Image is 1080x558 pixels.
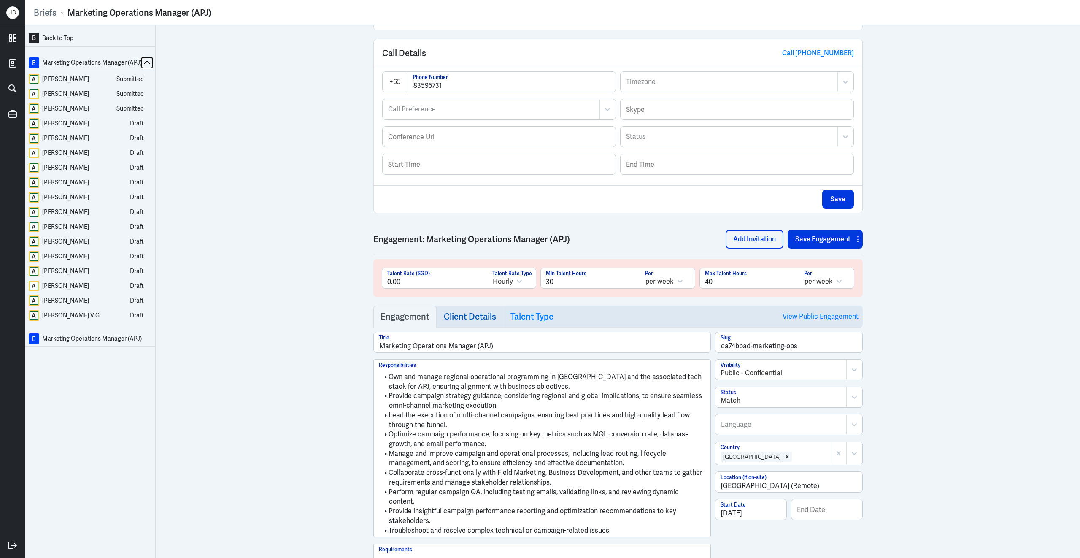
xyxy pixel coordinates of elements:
[130,295,144,306] div: Draft
[29,281,39,291] div: A
[130,192,144,203] div: Draft
[42,133,89,144] div: [PERSON_NAME]
[383,127,616,147] input: Conference Url
[130,222,144,232] div: Draft
[721,452,783,462] div: [GEOGRAPHIC_DATA]
[29,251,152,262] a: A[PERSON_NAME]Draft
[29,266,152,276] a: A[PERSON_NAME]Draft
[379,430,705,449] li: Optimize campaign performance, focusing on key metrics such as MQL conversion rate, database grow...
[29,333,39,344] div: E
[130,133,144,144] div: Draft
[130,236,144,247] div: Draft
[29,192,152,203] a: A[PERSON_NAME]Draft
[42,89,89,99] div: [PERSON_NAME]
[29,236,39,247] div: A
[130,310,144,321] div: Draft
[116,74,144,84] div: Submitted
[25,30,155,47] a: BBack to Top
[130,207,144,217] div: Draft
[29,57,142,68] a: EMarketing Operations Manager (APJ)
[374,332,710,352] input: Title
[726,230,783,249] button: Add Invitation
[379,526,705,536] li: Troubleshoot and resolve complex technical or campaign-related issues.
[34,7,57,18] a: Briefs
[6,6,19,19] div: J D
[822,190,854,209] button: Save
[379,507,705,525] li: Provide insightful campaign performance reporting and optimization recommendations to key stakeho...
[130,148,144,158] div: Draft
[116,103,144,114] div: Submitted
[715,472,862,492] input: Location (if on-site)
[42,207,89,217] div: [PERSON_NAME]
[29,89,39,99] div: A
[541,268,640,288] input: Min Talent Hours
[29,163,152,173] a: A[PERSON_NAME]Draft
[29,192,39,203] div: A
[29,89,152,99] a: A[PERSON_NAME]Submitted
[42,74,89,84] div: [PERSON_NAME]
[116,89,144,99] div: Submitted
[379,468,705,487] li: Collaborate cross-functionally with Field Marketing, Business Development, and other teams to gat...
[783,452,792,462] div: Remove Australia
[130,266,144,276] div: Draft
[379,488,705,507] li: Perform regular campaign QA, including testing emails, validating links, and reviewing dynamic co...
[29,103,39,114] div: A
[42,148,89,158] div: [PERSON_NAME]
[42,192,89,203] div: [PERSON_NAME]
[42,295,89,306] div: [PERSON_NAME]
[791,499,862,520] input: End Date
[381,312,429,322] h3: Engagement
[621,154,853,174] input: End Time
[42,222,89,232] div: [PERSON_NAME]
[29,310,152,321] a: A[PERSON_NAME] V GDraft
[42,281,89,291] div: [PERSON_NAME]
[408,72,615,92] input: Phone Number
[29,222,152,232] a: A[PERSON_NAME]Draft
[700,268,799,288] input: Max Talent Hours
[383,154,616,174] input: Start Time
[379,449,705,468] li: Manage and improve campaign and operational processes, including lead routing, lifecycle manageme...
[29,177,39,188] div: A
[130,281,144,291] div: Draft
[29,281,152,291] a: A[PERSON_NAME]Draft
[130,118,144,129] div: Draft
[29,74,39,84] div: A
[130,163,144,173] div: Draft
[29,118,39,129] div: A
[29,236,152,247] a: A[PERSON_NAME]Draft
[29,57,39,68] div: E
[29,295,152,306] a: A[PERSON_NAME]Draft
[379,391,705,410] li: Provide campaign strategy guidance, considering regional and global implications, to ensure seaml...
[29,133,152,144] a: A[PERSON_NAME]Draft
[29,148,39,158] div: A
[130,177,144,188] div: Draft
[29,295,39,306] div: A
[29,163,39,173] div: A
[373,234,726,244] h3: Engagement: Marketing Operations Manager (APJ)
[29,310,39,321] div: A
[379,411,705,430] li: Lead the execution of multi-channel campaigns, ensuring best practices and high-quality lead flow...
[42,266,89,276] div: [PERSON_NAME]
[29,103,152,114] a: A[PERSON_NAME]Submitted
[29,207,39,217] div: A
[379,372,705,391] li: Own and manage regional operational programming in [GEOGRAPHIC_DATA] and the associated tech stac...
[29,118,152,129] a: A[PERSON_NAME]Draft
[42,310,100,321] div: [PERSON_NAME] V G
[29,251,39,262] div: A
[29,177,152,188] a: A[PERSON_NAME]Draft
[29,74,152,84] a: A[PERSON_NAME]Submitted
[788,230,853,249] button: Save Engagement
[42,163,89,173] div: [PERSON_NAME]
[29,222,39,232] div: A
[715,332,862,352] input: Slug
[782,48,854,58] a: Call [PHONE_NUMBER]
[444,312,496,322] h3: Client Details
[29,266,39,276] div: A
[42,236,89,247] div: [PERSON_NAME]
[783,306,859,327] a: View Public Engagement
[42,118,89,129] div: [PERSON_NAME]
[42,177,89,188] div: [PERSON_NAME]
[29,207,152,217] a: A[PERSON_NAME]Draft
[382,268,488,288] input: Talent Rate (SGD)
[130,251,144,262] div: Draft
